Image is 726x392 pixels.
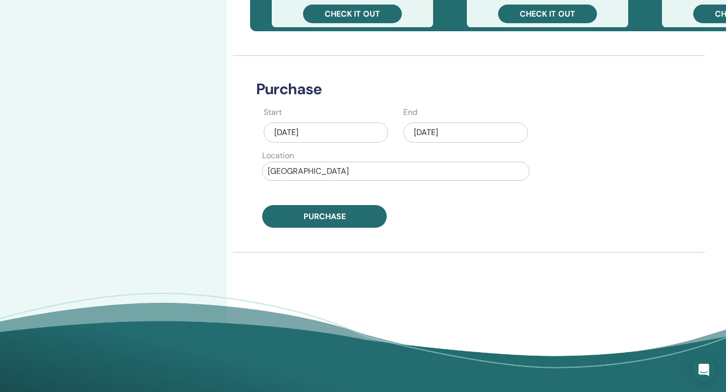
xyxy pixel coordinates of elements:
[403,122,528,143] div: [DATE]
[264,106,282,118] label: Start
[692,358,716,382] div: Open Intercom Messenger
[303,5,402,23] a: Check it out
[304,211,346,222] span: Purchase
[262,205,387,228] button: Purchase
[498,5,597,23] a: Check it out
[403,106,417,118] label: End
[520,9,575,19] span: Check it out
[250,80,622,98] h3: Purchase
[262,150,294,162] label: Location
[264,122,388,143] div: [DATE]
[325,9,380,19] span: Check it out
